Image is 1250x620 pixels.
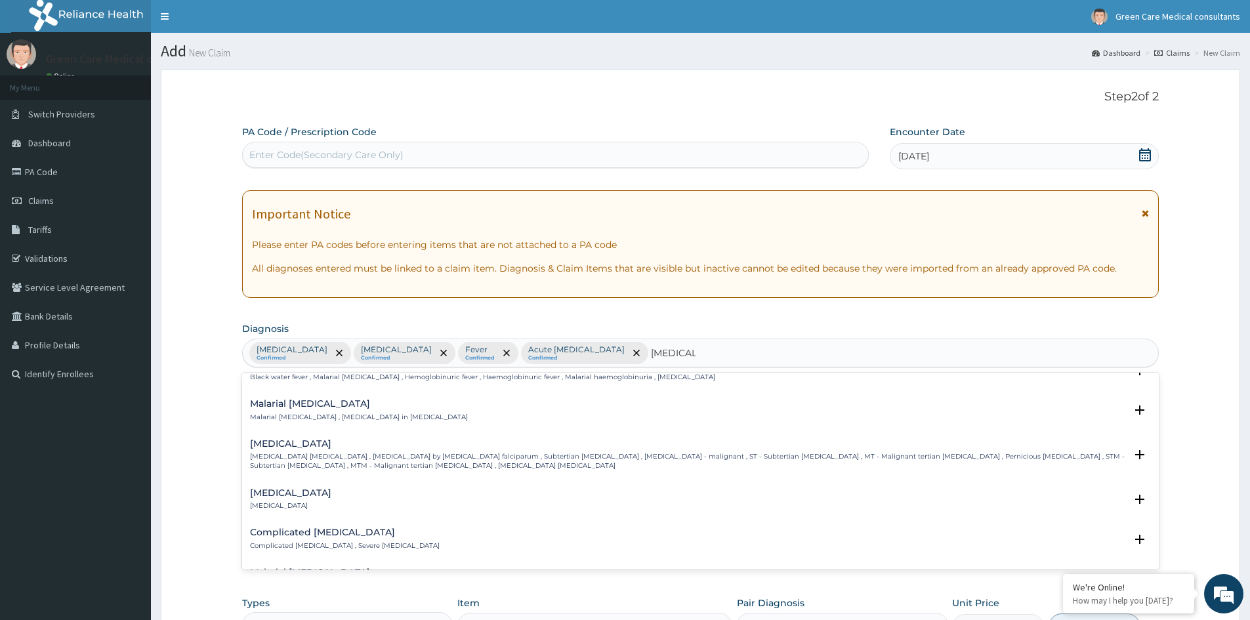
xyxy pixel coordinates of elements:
div: Minimize live chat window [215,7,247,38]
div: Chat with us now [68,73,220,91]
h4: Complicated [MEDICAL_DATA] [250,527,440,537]
span: Green Care Medical consultants [1115,10,1240,22]
a: Claims [1154,47,1190,58]
img: User Image [1091,9,1108,25]
p: [MEDICAL_DATA] [361,344,432,355]
p: Please enter PA codes before entering items that are not attached to a PA code [252,238,1149,251]
p: Acute [MEDICAL_DATA] [528,344,625,355]
small: Confirmed [257,355,327,362]
li: New Claim [1191,47,1240,58]
h4: [MEDICAL_DATA] [250,439,1125,449]
a: Online [46,72,77,81]
label: Item [457,596,480,610]
p: Step 2 of 2 [242,90,1159,104]
span: We're online! [76,165,181,298]
small: Confirmed [528,355,625,362]
h4: Malarial [MEDICAL_DATA] [250,399,468,409]
label: Diagnosis [242,322,289,335]
label: Unit Price [952,596,999,610]
label: Pair Diagnosis [737,596,804,610]
textarea: Type your message and hit 'Enter' [7,358,250,404]
div: Enter Code(Secondary Care Only) [249,148,404,161]
p: How may I help you today? [1073,595,1184,606]
label: PA Code / Prescription Code [242,125,377,138]
p: All diagnoses entered must be linked to a claim item. Diagnosis & Claim Items that are visible bu... [252,262,1149,275]
span: remove selection option [631,347,642,359]
small: Confirmed [361,355,432,362]
img: User Image [7,39,36,69]
p: [MEDICAL_DATA] [257,344,327,355]
i: open select status [1132,447,1148,463]
h1: Important Notice [252,207,350,221]
span: Tariffs [28,224,52,236]
span: Dashboard [28,137,71,149]
p: [MEDICAL_DATA] [MEDICAL_DATA] , [MEDICAL_DATA] by [MEDICAL_DATA] falciparum , Subtertian [MEDICAL... [250,452,1125,471]
small: Confirmed [465,355,495,362]
h4: Malarial [MEDICAL_DATA] [250,568,370,577]
p: [MEDICAL_DATA] [250,501,331,510]
a: Dashboard [1092,47,1140,58]
i: open select status [1132,531,1148,547]
h1: Add [161,43,1240,60]
div: We're Online! [1073,581,1184,593]
span: remove selection option [438,347,449,359]
p: Fever [465,344,495,355]
p: Green Care Medical consultants [46,53,208,65]
i: open select status [1132,402,1148,418]
span: remove selection option [333,347,345,359]
i: open select status [1132,491,1148,507]
label: Types [242,598,270,609]
label: Encounter Date [890,125,965,138]
h4: [MEDICAL_DATA] [250,488,331,498]
span: Switch Providers [28,108,95,120]
p: Black water fever , Malarial [MEDICAL_DATA] , Hemoglobinuric fever , Haemoglobinuric fever , Mala... [250,373,715,382]
span: Claims [28,195,54,207]
small: New Claim [186,48,230,58]
span: remove selection option [501,347,512,359]
p: Malarial [MEDICAL_DATA] , [MEDICAL_DATA] in [MEDICAL_DATA] [250,413,468,422]
p: Complicated [MEDICAL_DATA] , Severe [MEDICAL_DATA] [250,541,440,550]
span: [DATE] [898,150,929,163]
img: d_794563401_company_1708531726252_794563401 [24,66,53,98]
